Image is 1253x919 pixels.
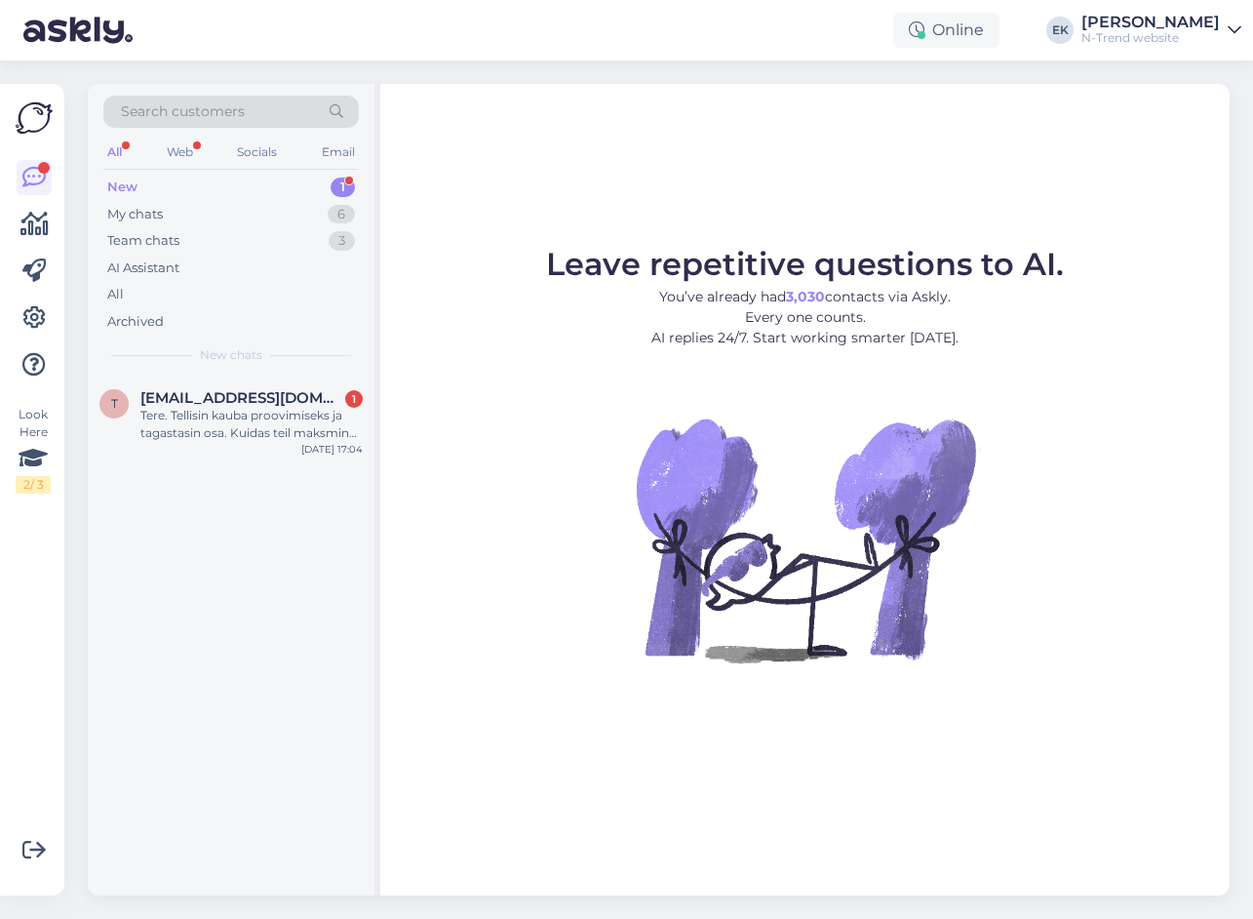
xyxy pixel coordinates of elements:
div: AI Assistant [107,259,179,278]
div: N-Trend website [1081,30,1220,46]
div: 3 [329,231,355,251]
a: [PERSON_NAME]N-Trend website [1081,15,1241,46]
div: 1 [331,178,355,197]
div: Tere. Tellisin kauba proovimiseks ja tagastasin osa. Kuidas teil maksmine käib? [PERSON_NAME] kon... [140,407,363,442]
span: Search customers [121,101,245,122]
div: [PERSON_NAME] [1081,15,1220,30]
div: All [103,140,126,165]
div: Archived [107,312,164,332]
img: No Chat active [630,364,981,715]
div: 6 [328,205,355,224]
div: Online [893,13,999,48]
p: You’ve already had contacts via Askly. Every one counts. AI replies 24/7. Start working smarter [... [546,287,1064,348]
span: t [111,396,118,411]
div: Team chats [107,231,179,251]
div: Look Here [16,406,51,494]
div: All [107,285,124,304]
div: My chats [107,205,163,224]
div: Email [318,140,359,165]
div: Web [163,140,197,165]
img: Askly Logo [16,100,53,137]
div: Socials [233,140,281,165]
div: 1 [345,390,363,408]
div: EK [1046,17,1074,44]
div: 2 / 3 [16,476,51,494]
div: New [107,178,137,197]
b: 3,030 [786,288,825,305]
span: tiia395@gmail.com [140,389,343,407]
span: New chats [200,346,262,364]
span: Leave repetitive questions to AI. [546,245,1064,283]
div: [DATE] 17:04 [301,442,363,457]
